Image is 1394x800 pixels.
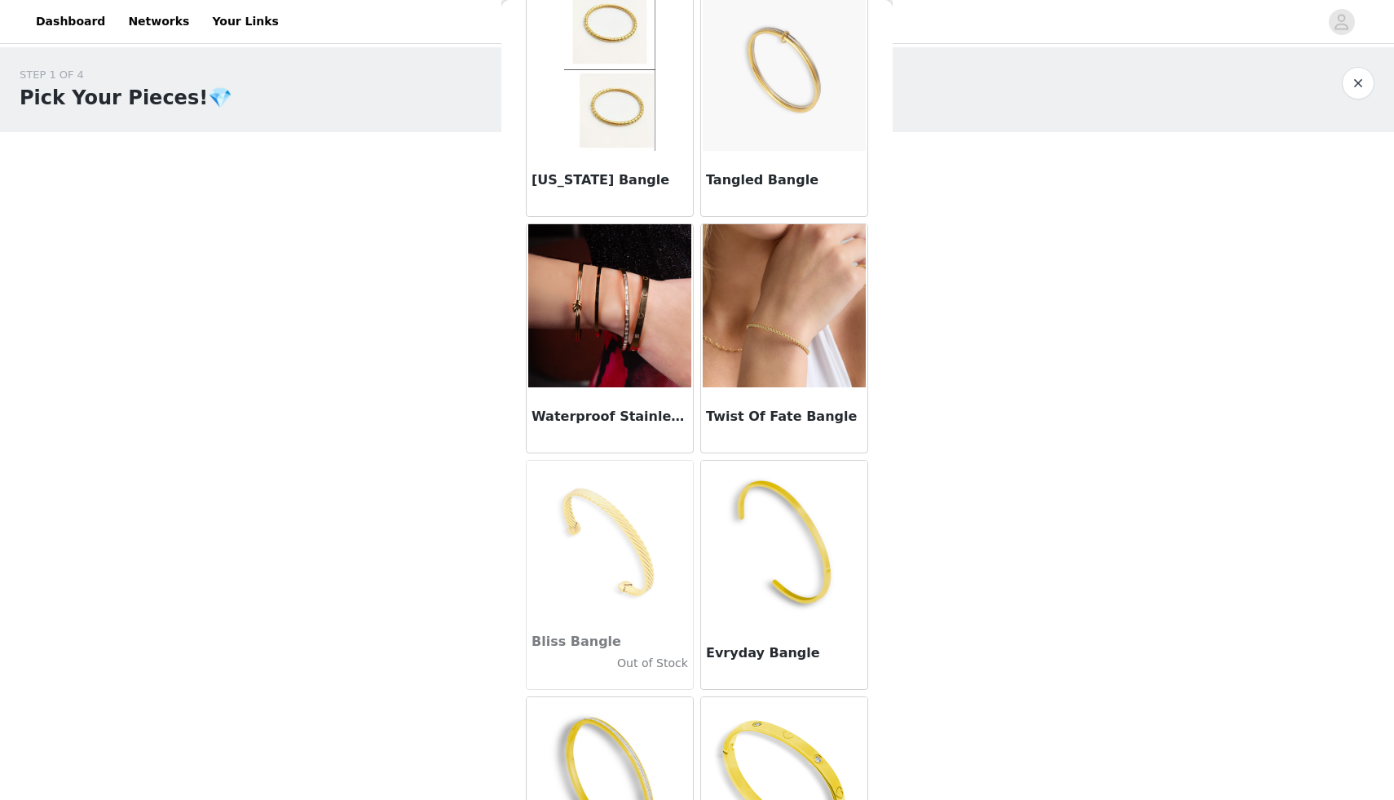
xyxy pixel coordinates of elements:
h3: Bliss Bangle [532,632,688,652]
h4: Out of Stock [532,655,688,672]
h3: Twist Of Fate Bangle [706,407,862,427]
h3: Evryday Bangle [706,643,862,663]
h3: [US_STATE] Bangle [532,170,688,190]
h3: Waterproof Stainless Steel Bangle [532,407,688,427]
a: Your Links [202,3,289,40]
div: avatar [1334,9,1349,35]
img: Evryday Bangle [703,461,866,624]
div: STEP 1 OF 4 [20,67,232,83]
img: Waterproof Stainless Steel Bangle [528,224,691,387]
h1: Pick Your Pieces!💎 [20,83,232,113]
img: Bliss Bangle [528,461,691,624]
a: Networks [118,3,199,40]
h3: Tangled Bangle [706,170,862,190]
a: Dashboard [26,3,115,40]
img: Twist Of Fate Bangle [703,224,866,387]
